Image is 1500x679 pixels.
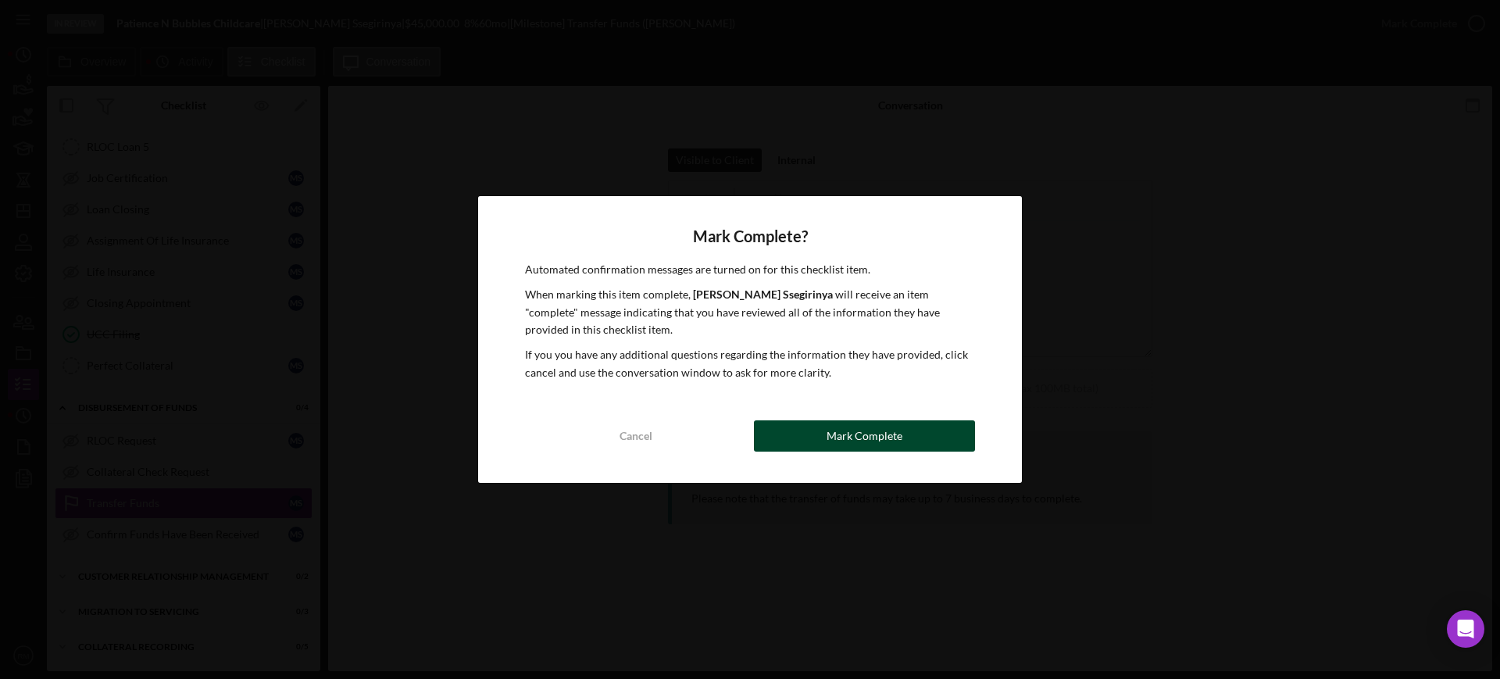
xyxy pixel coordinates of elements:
[525,227,975,245] h4: Mark Complete?
[525,286,975,338] p: When marking this item complete, will receive an item "complete" message indicating that you have...
[525,346,975,381] p: If you you have any additional questions regarding the information they have provided, click canc...
[620,420,652,452] div: Cancel
[693,288,833,301] b: [PERSON_NAME] Ssegirinya
[754,420,975,452] button: Mark Complete
[525,261,975,278] p: Automated confirmation messages are turned on for this checklist item.
[525,420,746,452] button: Cancel
[827,420,902,452] div: Mark Complete
[1447,610,1484,648] div: Open Intercom Messenger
